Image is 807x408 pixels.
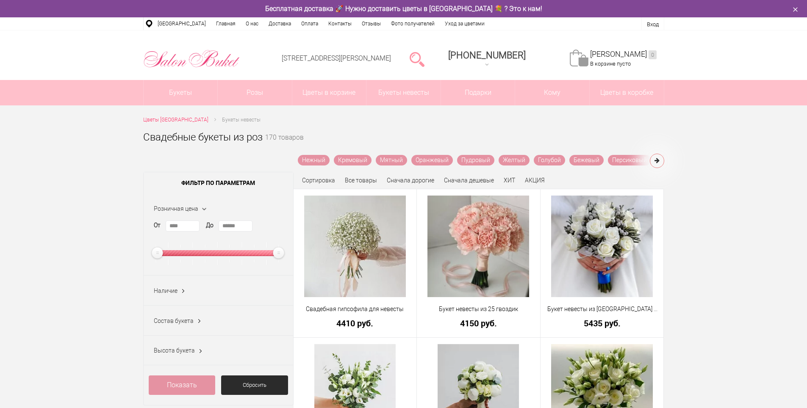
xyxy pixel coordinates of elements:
[387,177,434,184] a: Сначала дорогие
[149,375,216,395] a: Показать
[222,117,261,123] span: Букеты невесты
[143,130,263,145] h1: Свадебные букеты из роз
[534,155,565,165] a: Голубой
[422,305,535,314] a: Букет невесты из 25 гвоздик
[444,177,494,184] a: Сначала дешевые
[441,80,515,105] a: Подарки
[304,196,406,297] img: Свадебная гипсофила для невесты
[366,80,441,105] a: Букеты невесты
[206,221,214,230] label: До
[143,48,240,70] img: Цветы Нижний Новгород
[292,80,366,105] a: Цветы в корзине
[569,155,604,165] a: Бежевый
[525,177,545,184] a: АКЦИЯ
[263,17,296,30] a: Доставка
[647,21,659,28] a: Вход
[357,17,386,30] a: Отзывы
[345,177,377,184] a: Все товары
[457,155,494,165] a: Пудровый
[515,80,589,105] span: Кому
[154,317,194,324] span: Состав букета
[499,155,530,165] a: Желтый
[376,155,407,165] a: Мятный
[649,50,657,59] ins: 0
[298,155,330,165] a: Нежный
[296,17,323,30] a: Оплата
[411,155,453,165] a: Оранжевый
[504,177,515,184] a: ХИТ
[334,155,372,165] a: Кремовый
[211,17,241,30] a: Главная
[323,17,357,30] a: Контакты
[144,172,293,193] span: Фильтр по параметрам
[427,196,529,297] img: Букет невесты из 25 гвоздик
[551,196,653,297] img: Букет невесты из брунии и белых роз
[440,17,490,30] a: Уход за цветами
[448,50,526,61] span: [PHONE_NUMBER]
[386,17,440,30] a: Фото получателей
[546,305,658,314] a: Букет невесты из [GEOGRAPHIC_DATA] и белых роз
[299,305,411,314] a: Свадебная гипсофила для невесты
[154,287,177,294] span: Наличие
[143,117,208,123] span: Цветы [GEOGRAPHIC_DATA]
[154,347,195,354] span: Высота букета
[608,155,651,165] a: Персиковый
[299,319,411,328] a: 4410 руб.
[154,221,161,230] label: От
[221,375,288,395] a: Сбросить
[443,47,531,71] a: [PHONE_NUMBER]
[590,61,631,67] span: В корзине пусто
[590,50,657,59] a: [PERSON_NAME]
[302,177,335,184] span: Сортировка
[218,80,292,105] a: Розы
[154,205,198,212] span: Розничная цена
[143,116,208,124] a: Цветы [GEOGRAPHIC_DATA]
[282,54,391,62] a: [STREET_ADDRESS][PERSON_NAME]
[144,80,218,105] a: Букеты
[422,319,535,328] a: 4150 руб.
[590,80,664,105] a: Цветы в коробке
[153,17,211,30] a: [GEOGRAPHIC_DATA]
[265,135,304,155] small: 170 товаров
[546,319,658,328] a: 5435 руб.
[241,17,263,30] a: О нас
[137,4,671,13] div: Бесплатная доставка 🚀 Нужно доставить цветы в [GEOGRAPHIC_DATA] 💐 ? Это к нам!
